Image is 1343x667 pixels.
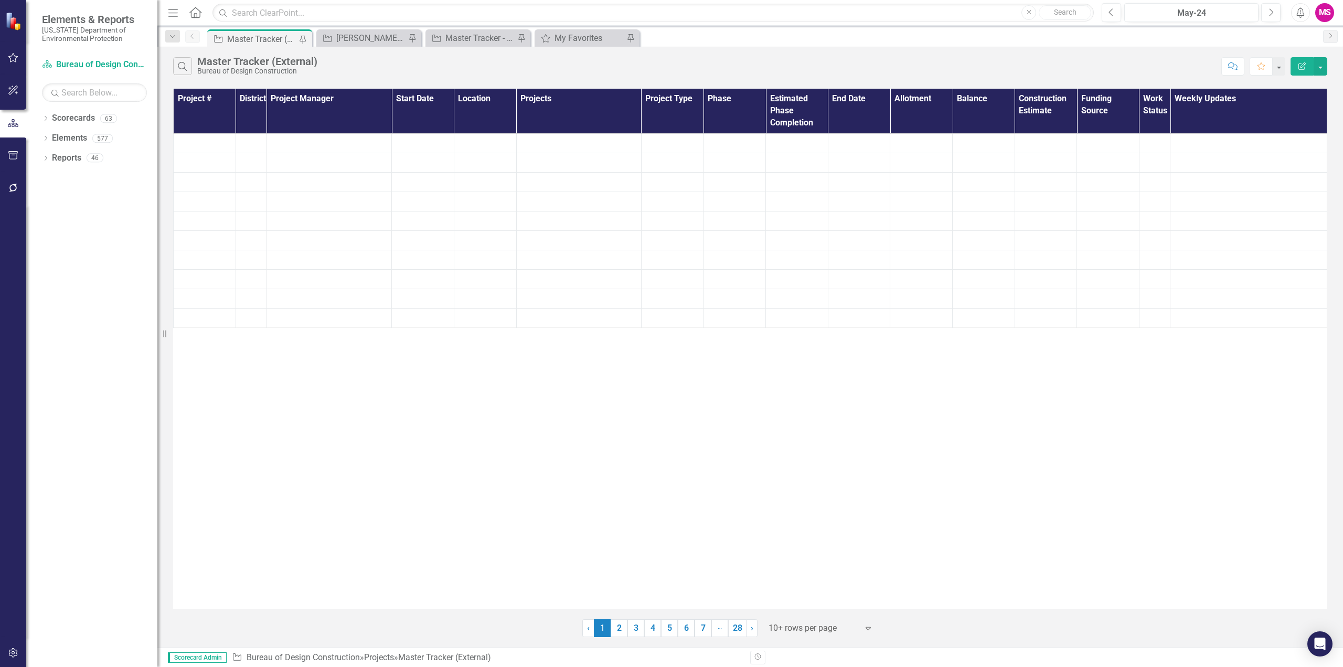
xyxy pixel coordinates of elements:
span: Elements & Reports [42,13,147,26]
div: 63 [100,114,117,123]
div: Bureau of Design Construction [197,67,317,75]
a: Scorecards [52,112,95,124]
a: 6 [678,619,695,637]
a: Elements [52,132,87,144]
input: Search ClearPoint... [212,4,1094,22]
small: [US_STATE] Department of Environmental Protection [42,26,147,43]
button: MS [1315,3,1334,22]
div: Master Tracker - Current User [445,31,515,45]
img: ClearPoint Strategy [5,12,24,30]
div: » » [232,652,742,664]
div: 46 [87,154,103,163]
span: Scorecard Admin [168,652,227,663]
a: My Favorites [537,31,624,45]
div: 577 [92,134,113,143]
div: Master Tracker (External) [398,652,491,662]
a: [PERSON_NAME]'s Tracker [319,31,406,45]
div: Master Tracker (External) [227,33,296,46]
a: 3 [627,619,644,637]
div: [PERSON_NAME]'s Tracker [336,31,406,45]
a: Projects [364,652,394,662]
button: May-24 [1124,3,1259,22]
span: › [751,623,753,633]
div: Open Intercom Messenger [1307,631,1333,657]
a: 2 [611,619,627,637]
a: Reports [52,152,81,164]
span: 1 [594,619,611,637]
a: 4 [644,619,661,637]
div: Master Tracker (External) [197,56,317,67]
a: Master Tracker - Current User [428,31,515,45]
button: Search [1039,5,1091,20]
a: 5 [661,619,678,637]
div: May-24 [1128,7,1255,19]
a: 7 [695,619,711,637]
div: My Favorites [555,31,624,45]
span: Search [1054,8,1076,16]
a: Bureau of Design Construction [42,59,147,71]
a: Bureau of Design Construction [247,652,360,662]
span: ‹ [587,623,590,633]
input: Search Below... [42,83,147,102]
a: 28 [728,619,747,637]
